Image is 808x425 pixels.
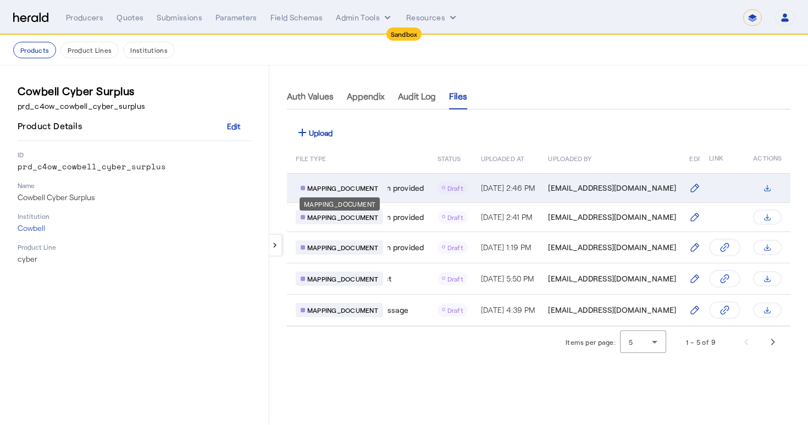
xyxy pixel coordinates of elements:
[760,329,786,355] button: Next page
[447,184,463,192] span: Draft
[215,12,257,23] div: Parameters
[481,152,524,163] span: UPLOADED AT
[60,42,119,58] button: Product Lines
[287,83,334,109] a: Auth Values
[216,116,251,136] button: Edit
[449,83,467,109] a: Files
[548,305,676,316] span: [EMAIL_ADDRESS][DOMAIN_NAME]
[18,161,251,172] p: prd_c4ow_cowbell_cyber_surplus
[296,126,309,139] mat-icon: add
[629,338,633,346] span: 5
[18,242,251,251] p: Product Line
[123,42,175,58] button: Institutions
[18,253,251,264] p: cyber
[406,12,458,23] button: Resources dropdown menu
[66,12,103,23] div: Producers
[447,306,463,314] span: Draft
[18,181,251,190] p: Name
[307,306,378,314] span: MAPPING_DOCUMENT
[548,212,676,223] span: [EMAIL_ADDRESS][DOMAIN_NAME]
[296,126,333,139] div: Upload
[481,305,535,314] span: [DATE] 4:39 PM
[548,273,676,284] span: [EMAIL_ADDRESS][DOMAIN_NAME]
[307,274,378,283] span: MAPPING_DOCUMENT
[438,152,461,163] span: STATUS
[296,152,326,163] span: FILE TYPE
[481,242,532,252] span: [DATE] 1:19 PM
[18,119,86,133] h4: Product Details
[13,42,56,58] button: Products
[447,275,463,283] span: Draft
[447,244,463,251] span: Draft
[18,150,251,159] p: ID
[566,336,616,347] div: Items per page:
[307,243,378,252] span: MAPPING_DOCUMENT
[336,12,393,23] button: internal dropdown menu
[481,274,534,283] span: [DATE] 5:50 PM
[287,92,334,101] span: Auth Values
[700,142,745,173] th: Link
[18,212,251,220] p: Institution
[287,123,341,142] button: Upload
[307,213,378,222] span: MAPPING_DOCUMENT
[447,213,463,221] span: Draft
[398,83,436,109] a: Audit Log
[270,240,280,250] mat-icon: keyboard_arrow_left
[347,92,385,101] span: Appendix
[686,336,716,347] div: 1 – 5 of 9
[689,152,703,163] span: EDIT
[548,152,591,163] span: UPLOADED BY
[117,12,143,23] div: Quotes
[548,183,676,194] span: [EMAIL_ADDRESS][DOMAIN_NAME]
[270,12,323,23] div: Field Schemas
[18,83,251,98] h3: Cowbell Cyber Surplus
[548,242,676,253] span: [EMAIL_ADDRESS][DOMAIN_NAME]
[13,13,48,23] img: Herald Logo
[18,223,251,234] p: Cowbell
[347,83,385,109] a: Appendix
[157,12,202,23] div: Submissions
[398,92,436,101] span: Audit Log
[227,120,240,132] div: Edit
[744,142,790,173] th: Actions
[386,27,422,41] div: Sandbox
[18,101,251,112] p: prd_c4ow_cowbell_cyber_surplus
[307,184,378,192] span: MAPPING_DOCUMENT
[300,197,380,211] div: MAPPING_DOCUMENT
[449,92,467,101] span: Files
[18,192,251,203] p: Cowbell Cyber Surplus
[481,183,535,192] span: [DATE] 2:46 PM
[481,212,533,222] span: [DATE] 2:41 PM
